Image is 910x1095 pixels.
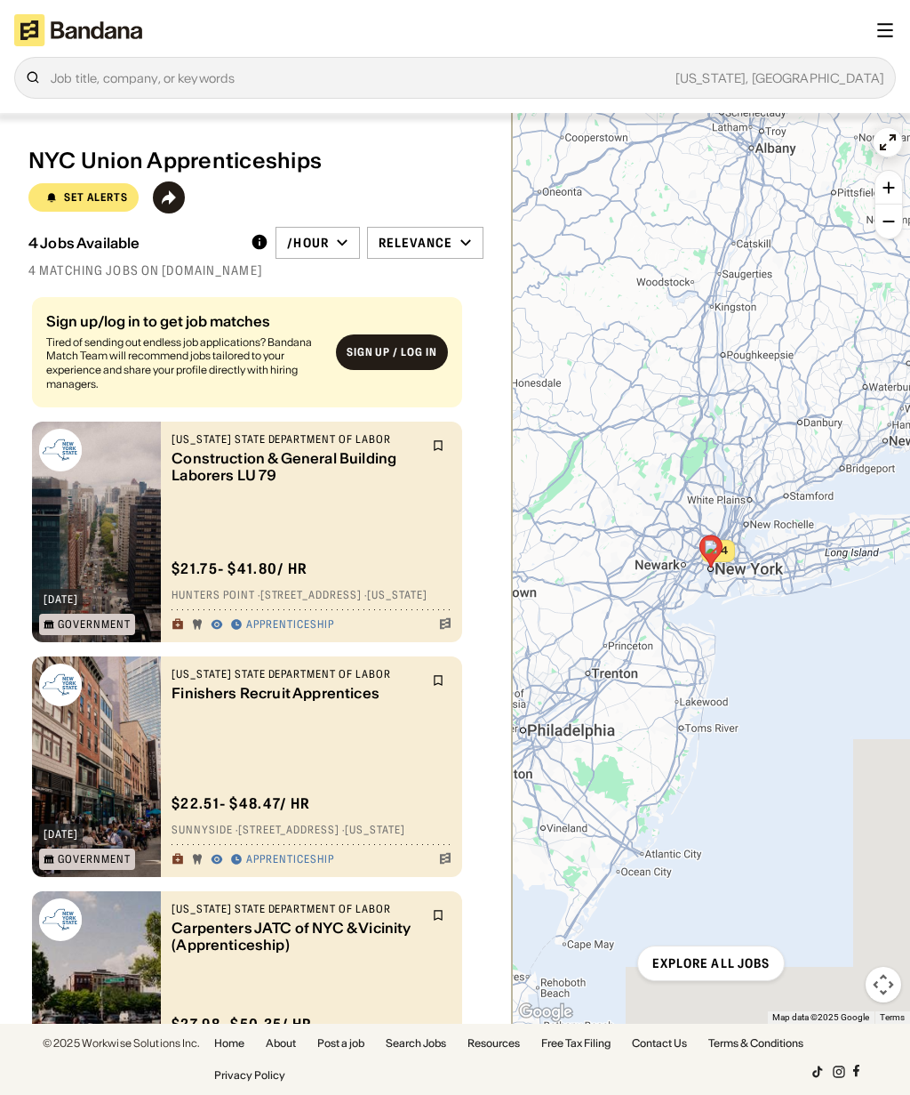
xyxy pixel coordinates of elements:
div: Sunnyside · [STREET_ADDRESS] · [US_STATE] [172,823,451,837]
div: [US_STATE], [GEOGRAPHIC_DATA] [235,72,884,85]
div: 4 matching jobs on [DOMAIN_NAME] [28,262,483,278]
div: [US_STATE] State Department of Labor [172,432,421,447]
a: Terms & Conditions [708,1038,803,1049]
img: Google [516,1001,575,1024]
div: $ 22.51 - $48.47 / hr [172,793,310,812]
div: $ 27.98 - $50.35 / hr [172,1015,312,1034]
div: © 2025 Workwise Solutions Inc. [43,1038,200,1049]
a: Free Tax Filing [541,1038,611,1049]
a: Post a job [317,1038,364,1049]
img: Bandana logotype [14,14,142,46]
div: Sign up / Log in [347,345,437,359]
a: Contact Us [632,1038,687,1049]
div: Government [58,619,131,630]
a: Home [214,1038,244,1049]
div: Set Alerts [64,191,128,202]
div: Job title, company, or keywords [51,71,884,85]
a: Privacy Policy [214,1070,285,1081]
img: New York State Department of Labor logo [39,429,82,471]
div: [US_STATE] State Department of Labor [172,902,421,916]
div: grid [28,290,483,1058]
div: Explore all jobs [652,957,770,970]
div: $ 21.75 - $41.80 / hr [172,559,307,577]
a: Open this area in Google Maps (opens a new window) [516,1001,575,1024]
div: Hunters Point · [STREET_ADDRESS] · [US_STATE] [172,588,451,602]
div: Sign up/log in to get job matches [46,313,322,327]
div: [DATE] [44,829,78,840]
div: Relevance [379,235,452,251]
div: Apprenticeship [246,617,333,632]
span: Map data ©2025 Google [772,1012,869,1022]
div: Construction & General Building Laborers LU 79 [172,449,421,483]
img: New York State Department of Labor logo [39,898,82,941]
span: 4 [721,543,728,559]
div: Carpenters JATC of NYC & Vicinity (Apprenticeship) [172,919,421,953]
div: [US_STATE] State Department of Labor [172,667,421,681]
div: Tired of sending out endless job applications? Bandana Match Team will recommend jobs tailored to... [46,334,322,390]
div: /hour [287,235,329,251]
div: [DATE] [44,594,78,605]
a: Search Jobs [386,1038,446,1049]
div: Government [58,854,131,865]
img: New York State Department of Labor logo [39,664,82,706]
div: Finishers Recruit Apprentices [172,684,421,701]
div: Apprenticeship [246,852,333,866]
div: NYC Union Apprenticeships [28,149,322,174]
a: Resources [467,1038,520,1049]
a: About [266,1038,296,1049]
a: Terms (opens in new tab) [880,1012,905,1022]
button: Map camera controls [866,967,901,1002]
div: 4 Jobs Available [28,235,140,252]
